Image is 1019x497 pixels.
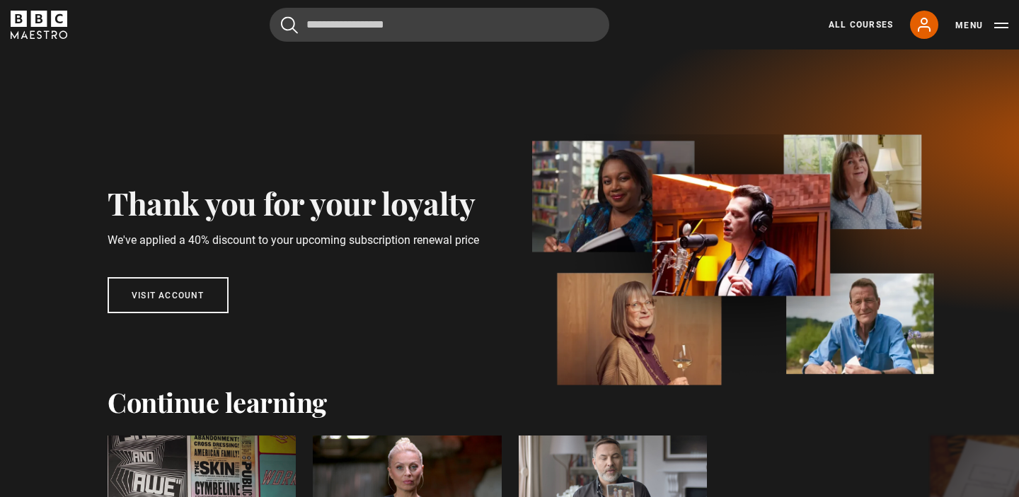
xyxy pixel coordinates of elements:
button: Submit the search query [281,16,298,34]
svg: BBC Maestro [11,11,67,39]
p: We've applied a 40% discount to your upcoming subscription renewal price [108,232,481,249]
h2: Continue learning [108,386,911,419]
a: All Courses [829,18,893,31]
h2: Thank you for your loyalty [108,185,481,221]
button: Toggle navigation [955,18,1008,33]
a: Visit account [108,277,229,313]
input: Search [270,8,609,42]
img: banner_image-1d4a58306c65641337db.webp [532,134,934,386]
